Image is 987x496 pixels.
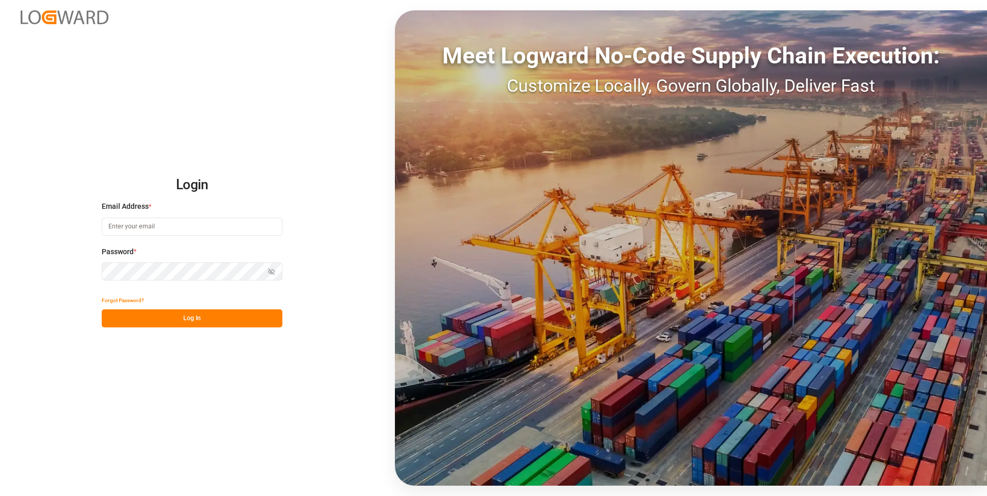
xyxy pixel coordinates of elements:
[102,309,282,327] button: Log In
[102,169,282,202] h2: Login
[102,291,144,309] button: Forgot Password?
[395,39,987,73] div: Meet Logward No-Code Supply Chain Execution:
[21,10,108,24] img: Logward_new_orange.png
[395,73,987,99] div: Customize Locally, Govern Globally, Deliver Fast
[102,218,282,236] input: Enter your email
[102,246,134,257] span: Password
[102,201,149,212] span: Email Address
